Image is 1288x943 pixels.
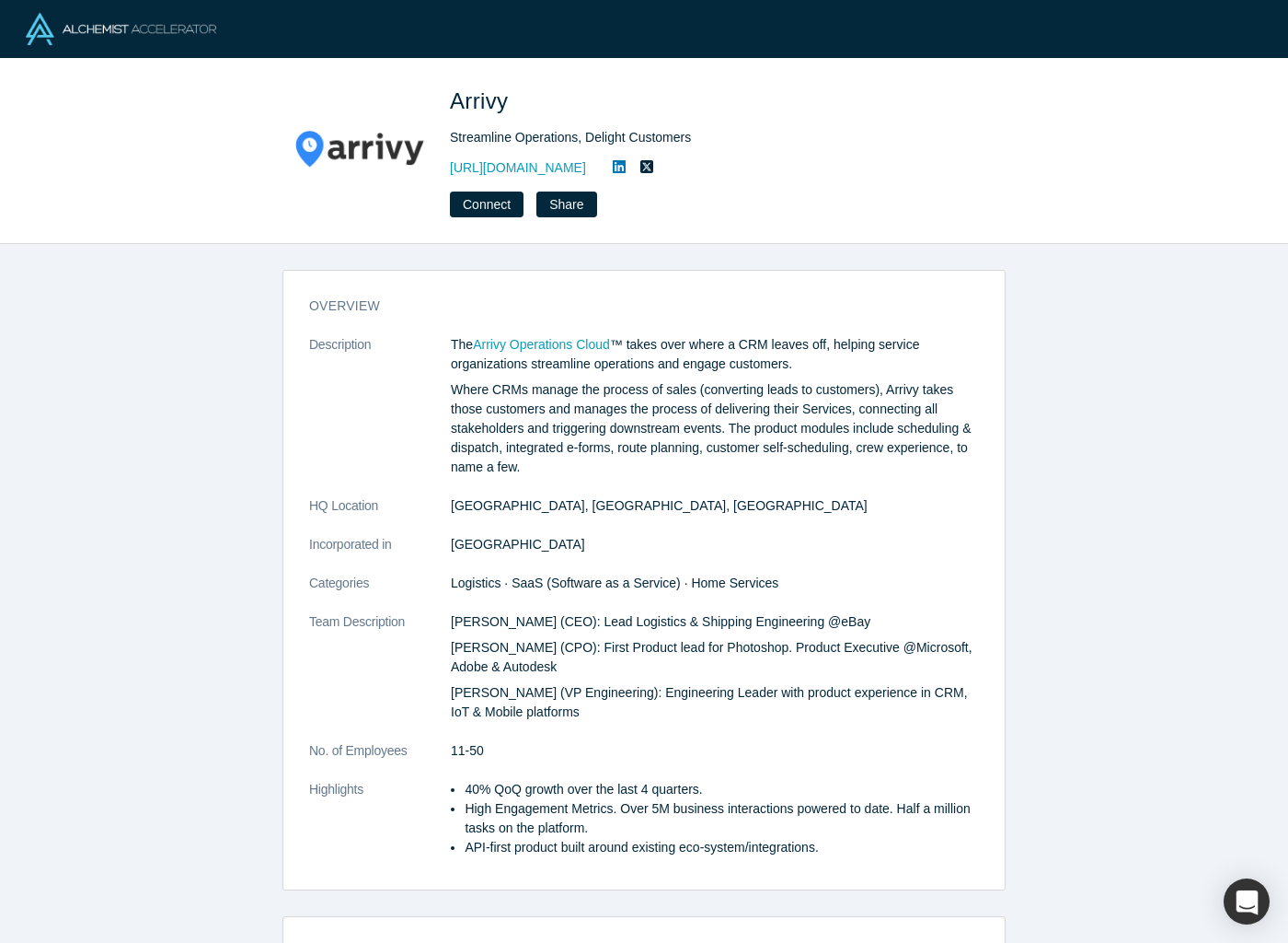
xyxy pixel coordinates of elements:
[451,496,979,516] dd: [GEOGRAPHIC_DATA], [GEOGRAPHIC_DATA], [GEOGRAPHIC_DATA]
[451,380,979,477] p: Where CRMs manage the process of sales (converting leads to customers), Arrivy takes those custom...
[465,838,979,857] li: API-first product built around existing eco-system/integrations.
[451,576,778,590] span: Logistics · SaaS (Software as a Service) · Home Services
[451,683,979,722] p: [PERSON_NAME] (VP Engineering): Engineering Leader with product experience in CRM, IoT & Mobile p...
[309,535,451,574] dt: Incorporated in
[309,780,451,877] dt: Highlights
[451,335,979,374] p: The ™ takes over where a CRM leaves off, helping service organizations streamline operations and ...
[309,496,451,535] dt: HQ Location
[309,612,451,741] dt: Team Description
[450,128,965,147] div: Streamline Operations, Delight Customers
[451,638,979,677] p: [PERSON_NAME] (CPO): First Product lead for Photoshop. Product Executive @Microsoft, Adobe & Auto...
[26,13,216,45] img: Alchemist Logo
[465,780,979,799] li: 40% QoQ growth over the last 4 quarters.
[309,574,451,612] dt: Categories
[465,799,979,838] li: High Engagement Metrics. Over 5M business interactions powered to date. Half a million tasks on t...
[450,88,515,113] span: Arrivy
[536,192,596,217] button: Share
[451,612,979,632] p: [PERSON_NAME] (CEO): Lead Logistics & Shipping Engineering @eBay
[309,297,953,316] h3: overview
[451,535,979,554] dd: [GEOGRAPHIC_DATA]
[309,335,451,496] dt: Description
[295,85,424,214] img: Arrivy's Logo
[473,337,610,352] a: Arrivy Operations Cloud
[309,741,451,780] dt: No. of Employees
[451,741,979,761] dd: 11-50
[450,192,523,217] button: Connect
[450,158,586,178] a: [URL][DOMAIN_NAME]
